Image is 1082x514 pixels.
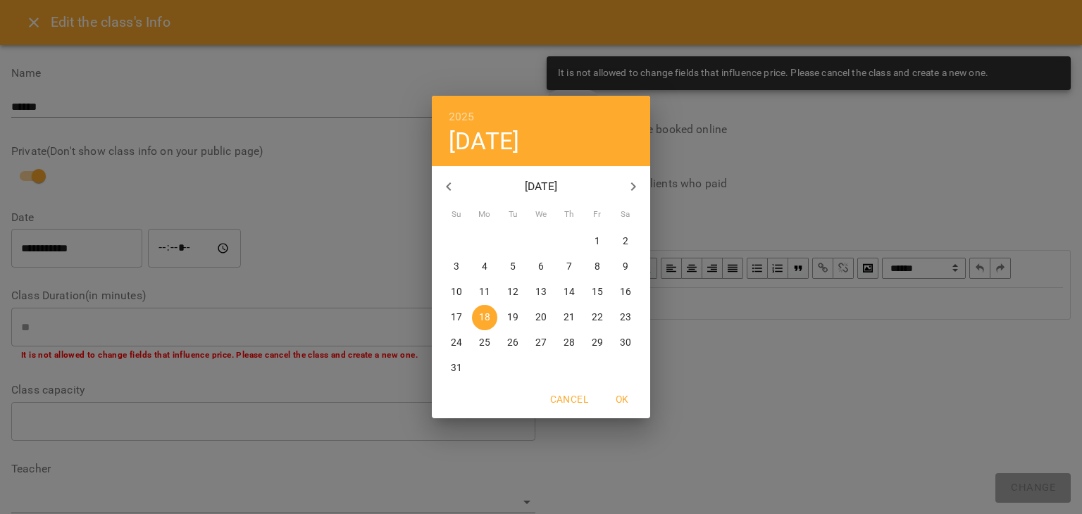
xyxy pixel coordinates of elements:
[613,330,638,356] button: 30
[535,311,547,325] p: 20
[444,254,469,280] button: 3
[528,280,554,305] button: 13
[613,280,638,305] button: 16
[449,127,519,156] button: [DATE]
[620,311,631,325] p: 23
[528,305,554,330] button: 20
[592,336,603,350] p: 29
[592,285,603,299] p: 15
[605,391,639,408] span: OK
[444,305,469,330] button: 17
[444,356,469,381] button: 31
[510,260,516,274] p: 5
[564,311,575,325] p: 21
[472,254,497,280] button: 4
[451,361,462,375] p: 31
[613,254,638,280] button: 9
[566,260,572,274] p: 7
[595,234,600,249] p: 1
[595,260,600,274] p: 8
[528,254,554,280] button: 6
[585,305,610,330] button: 22
[623,234,628,249] p: 2
[444,208,469,222] span: Su
[538,260,544,274] p: 6
[479,311,490,325] p: 18
[613,208,638,222] span: Sa
[500,305,526,330] button: 19
[556,208,582,222] span: Th
[620,285,631,299] p: 16
[613,305,638,330] button: 23
[564,285,575,299] p: 14
[556,280,582,305] button: 14
[585,254,610,280] button: 8
[585,280,610,305] button: 15
[449,107,475,127] button: 2025
[556,254,582,280] button: 7
[451,336,462,350] p: 24
[482,260,487,274] p: 4
[451,311,462,325] p: 17
[507,336,518,350] p: 26
[466,178,617,195] p: [DATE]
[556,330,582,356] button: 28
[620,336,631,350] p: 30
[535,285,547,299] p: 13
[585,208,610,222] span: Fr
[454,260,459,274] p: 3
[472,280,497,305] button: 11
[592,311,603,325] p: 22
[564,336,575,350] p: 28
[479,336,490,350] p: 25
[623,260,628,274] p: 9
[550,391,588,408] span: Cancel
[451,285,462,299] p: 10
[472,330,497,356] button: 25
[599,387,645,412] button: OK
[507,311,518,325] p: 19
[585,330,610,356] button: 29
[556,305,582,330] button: 21
[500,254,526,280] button: 5
[535,336,547,350] p: 27
[500,208,526,222] span: Tu
[444,330,469,356] button: 24
[500,330,526,356] button: 26
[528,330,554,356] button: 27
[528,208,554,222] span: We
[479,285,490,299] p: 11
[472,208,497,222] span: Mo
[500,280,526,305] button: 12
[472,305,497,330] button: 18
[545,387,594,412] button: Cancel
[613,229,638,254] button: 2
[444,280,469,305] button: 10
[585,229,610,254] button: 1
[507,285,518,299] p: 12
